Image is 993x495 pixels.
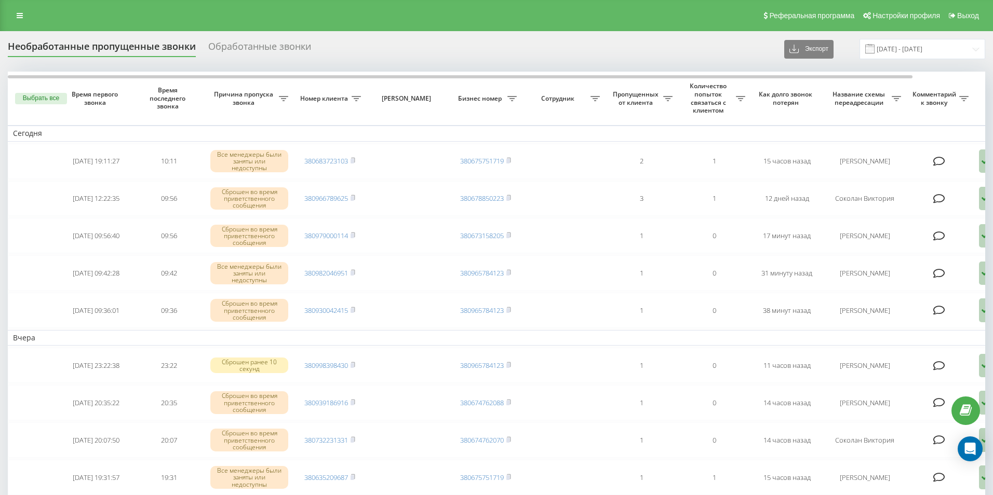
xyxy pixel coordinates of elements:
td: 15 часов назад [750,460,823,495]
td: 31 минуту назад [750,255,823,291]
td: [DATE] 20:07:50 [60,422,132,458]
span: Бизнес номер [454,94,507,103]
div: Сброшен во время приветственного сообщения [210,225,288,247]
td: [DATE] 19:11:27 [60,144,132,179]
a: 380683723103 [304,156,348,166]
a: 380674762070 [460,435,504,445]
span: Номер клиента [299,94,352,103]
td: [DATE] 23:22:38 [60,348,132,383]
td: 3 [605,181,678,216]
td: [DATE] 09:56:40 [60,218,132,253]
td: [DATE] 09:42:28 [60,255,132,291]
span: Выход [957,11,979,20]
span: Комментарий к звонку [911,90,959,106]
span: Время последнего звонка [141,86,197,111]
td: [PERSON_NAME] [823,385,906,420]
div: Сброшен во время приветственного сообщения [210,299,288,322]
td: 1 [605,255,678,291]
td: [PERSON_NAME] [823,218,906,253]
td: 09:36 [132,293,205,328]
td: [DATE] 09:36:01 [60,293,132,328]
a: 380965784123 [460,268,504,278]
td: 0 [678,218,750,253]
td: 1 [605,348,678,383]
div: Сброшен ранее 10 секунд [210,357,288,373]
span: Пропущенных от клиента [610,90,663,106]
td: 20:35 [132,385,205,420]
td: 09:56 [132,181,205,216]
td: 1 [605,218,678,253]
td: 0 [678,293,750,328]
td: 14 часов назад [750,385,823,420]
td: 09:56 [132,218,205,253]
td: 15 часов назад [750,144,823,179]
td: 14 часов назад [750,422,823,458]
td: Соколан Виктория [823,422,906,458]
td: 10:11 [132,144,205,179]
td: 1 [605,385,678,420]
td: 2 [605,144,678,179]
td: [DATE] 12:22:35 [60,181,132,216]
a: 380674762088 [460,398,504,407]
a: 380930042415 [304,306,348,315]
span: [PERSON_NAME] [375,94,440,103]
a: 380675751719 [460,156,504,166]
td: 17 минут назад [750,218,823,253]
a: 380965784123 [460,361,504,370]
span: Сотрудник [527,94,591,103]
td: 1 [605,422,678,458]
td: 19:31 [132,460,205,495]
td: [DATE] 20:35:22 [60,385,132,420]
a: 380998398430 [304,361,348,370]
td: 11 часов назад [750,348,823,383]
td: 0 [678,348,750,383]
button: Выбрать все [15,93,67,104]
a: 380673158205 [460,231,504,240]
td: 0 [678,422,750,458]
td: [DATE] 19:31:57 [60,460,132,495]
td: [PERSON_NAME] [823,255,906,291]
a: 380675751719 [460,473,504,482]
td: 12 дней назад [750,181,823,216]
div: Сброшен во время приветственного сообщения [210,391,288,414]
a: 380982046951 [304,268,348,278]
td: 38 минут назад [750,293,823,328]
a: 380678850223 [460,194,504,203]
td: 0 [678,255,750,291]
a: 380732231331 [304,435,348,445]
td: 1 [605,460,678,495]
td: Соколан Виктория [823,181,906,216]
span: Реферальная программа [769,11,854,20]
span: Количество попыток связаться с клиентом [683,82,736,114]
td: 0 [678,385,750,420]
td: 20:07 [132,422,205,458]
div: Open Intercom Messenger [958,436,983,461]
td: 1 [678,144,750,179]
a: 380966789625 [304,194,348,203]
span: Название схемы переадресации [828,90,892,106]
span: Настройки профиля [873,11,940,20]
div: Сброшен во время приветственного сообщения [210,187,288,210]
button: Экспорт [784,40,834,59]
div: Сброшен во время приветственного сообщения [210,429,288,451]
div: Все менеджеры были заняты или недоступны [210,262,288,285]
span: Время первого звонка [68,90,124,106]
td: 09:42 [132,255,205,291]
div: Все менеджеры были заняты или недоступны [210,466,288,489]
td: 1 [605,293,678,328]
a: 380979000114 [304,231,348,240]
div: Обработанные звонки [208,41,311,57]
span: Причина пропуска звонка [210,90,279,106]
td: [PERSON_NAME] [823,293,906,328]
a: 380635209687 [304,473,348,482]
td: 23:22 [132,348,205,383]
div: Все менеджеры были заняты или недоступны [210,150,288,173]
td: 1 [678,460,750,495]
td: [PERSON_NAME] [823,348,906,383]
a: 380965784123 [460,306,504,315]
td: 1 [678,181,750,216]
td: [PERSON_NAME] [823,460,906,495]
div: Необработанные пропущенные звонки [8,41,196,57]
td: [PERSON_NAME] [823,144,906,179]
span: Как долго звонок потерян [759,90,815,106]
